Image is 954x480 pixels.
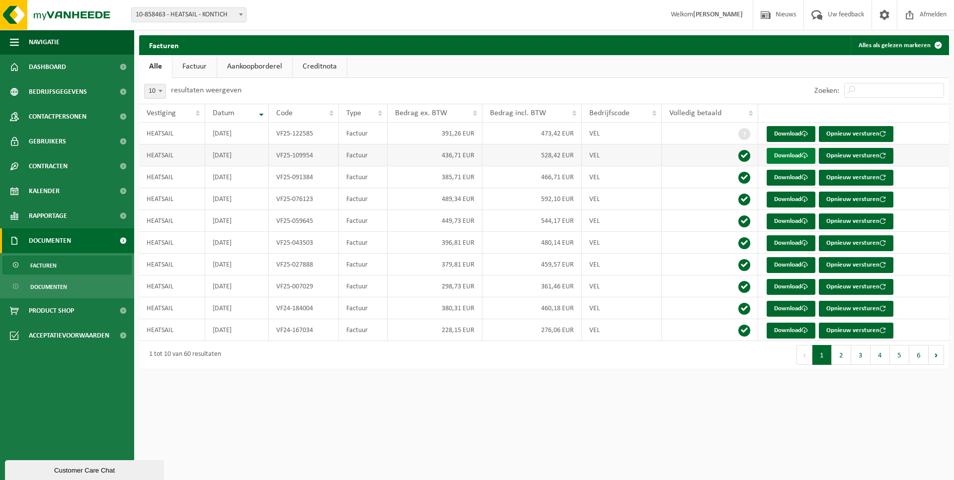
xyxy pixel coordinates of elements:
[814,87,839,95] label: Zoeken:
[213,109,235,117] span: Datum
[339,297,388,319] td: Factuur
[139,188,205,210] td: HEATSAIL
[139,210,205,232] td: HEATSAIL
[388,188,482,210] td: 489,34 EUR
[582,232,662,254] td: VEL
[819,126,893,142] button: Opnieuw versturen
[205,297,269,319] td: [DATE]
[582,319,662,341] td: VEL
[482,275,582,297] td: 361,46 EUR
[29,204,67,228] span: Rapportage
[909,345,929,365] button: 6
[293,55,347,78] a: Creditnota
[139,123,205,144] td: HEATSAIL
[767,213,815,229] a: Download
[205,144,269,166] td: [DATE]
[819,257,893,273] button: Opnieuw versturen
[5,458,166,480] iframe: chat widget
[582,254,662,275] td: VEL
[131,7,246,22] span: 10-858463 - HEATSAIL - KONTICH
[482,319,582,341] td: 276,06 EUR
[388,123,482,144] td: 391,26 EUR
[29,129,66,154] span: Gebruikers
[589,109,630,117] span: Bedrijfscode
[269,210,339,232] td: VF25-059645
[30,277,67,296] span: Documenten
[339,123,388,144] td: Factuur
[669,109,721,117] span: Volledig betaald
[819,148,893,164] button: Opnieuw versturen
[482,232,582,254] td: 480,14 EUR
[388,297,482,319] td: 380,31 EUR
[144,346,221,364] div: 1 tot 10 van 60 resultaten
[767,279,815,295] a: Download
[767,323,815,339] a: Download
[132,8,246,22] span: 10-858463 - HEATSAIL - KONTICH
[339,232,388,254] td: Factuur
[269,166,339,188] td: VF25-091384
[388,210,482,232] td: 449,73 EUR
[582,210,662,232] td: VEL
[205,123,269,144] td: [DATE]
[339,275,388,297] td: Factuur
[29,104,86,129] span: Contactpersonen
[482,254,582,275] td: 459,57 EUR
[832,345,851,365] button: 2
[139,275,205,297] td: HEATSAIL
[144,84,166,99] span: 10
[395,109,447,117] span: Bedrag ex. BTW
[767,192,815,207] a: Download
[482,297,582,319] td: 460,18 EUR
[767,126,815,142] a: Download
[139,232,205,254] td: HEATSAIL
[269,275,339,297] td: VF25-007029
[217,55,292,78] a: Aankoopborderel
[29,323,109,348] span: Acceptatievoorwaarden
[205,188,269,210] td: [DATE]
[388,254,482,275] td: 379,81 EUR
[205,254,269,275] td: [DATE]
[269,144,339,166] td: VF25-109954
[139,297,205,319] td: HEATSAIL
[819,323,893,339] button: Opnieuw versturen
[819,235,893,251] button: Opnieuw versturen
[871,345,890,365] button: 4
[139,55,172,78] a: Alle
[339,254,388,275] td: Factuur
[171,86,241,94] label: resultaten weergeven
[767,170,815,186] a: Download
[339,319,388,341] td: Factuur
[269,319,339,341] td: VF24-167034
[819,279,893,295] button: Opnieuw versturen
[2,277,132,296] a: Documenten
[582,275,662,297] td: VEL
[388,166,482,188] td: 385,71 EUR
[490,109,546,117] span: Bedrag incl. BTW
[482,166,582,188] td: 466,71 EUR
[276,109,293,117] span: Code
[269,188,339,210] td: VF25-076123
[851,345,871,365] button: 3
[29,79,87,104] span: Bedrijfsgegevens
[145,84,165,98] span: 10
[582,188,662,210] td: VEL
[29,30,60,55] span: Navigatie
[339,166,388,188] td: Factuur
[29,179,60,204] span: Kalender
[890,345,909,365] button: 5
[29,55,66,79] span: Dashboard
[819,213,893,229] button: Opnieuw versturen
[819,192,893,207] button: Opnieuw versturen
[582,123,662,144] td: VEL
[482,210,582,232] td: 544,17 EUR
[388,232,482,254] td: 396,81 EUR
[796,345,812,365] button: Previous
[482,188,582,210] td: 592,10 EUR
[205,232,269,254] td: [DATE]
[482,123,582,144] td: 473,42 EUR
[205,166,269,188] td: [DATE]
[147,109,176,117] span: Vestiging
[205,275,269,297] td: [DATE]
[269,297,339,319] td: VF24-184004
